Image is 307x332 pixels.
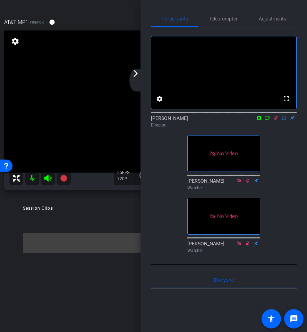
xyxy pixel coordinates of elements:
[49,19,55,25] mat-icon: info
[259,16,286,21] span: Adjustments
[214,278,234,282] span: Everyone
[162,16,188,21] span: Participants
[151,115,297,128] div: [PERSON_NAME]
[267,315,275,323] mat-icon: accessibility
[280,114,288,121] mat-icon: flip
[187,185,260,191] div: Watcher
[217,213,238,219] span: No Video
[4,18,28,26] span: AT&T MP1
[10,37,20,45] mat-icon: settings
[23,205,53,212] div: Session Clips
[151,122,297,128] div: Director
[290,315,298,323] mat-icon: message
[187,177,260,191] div: [PERSON_NAME]
[187,240,260,254] div: [PERSON_NAME]
[282,95,290,103] mat-icon: fullscreen
[187,247,260,254] div: Watcher
[217,150,238,157] span: No Video
[131,69,140,78] mat-icon: arrow_forward_ios
[117,176,135,182] div: 720P
[135,170,181,182] div: 00:00:00
[117,170,135,175] div: 25
[30,20,44,25] span: Firefox
[122,170,129,175] span: FPS
[209,16,238,21] span: Teleprompter
[155,95,164,103] mat-icon: settings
